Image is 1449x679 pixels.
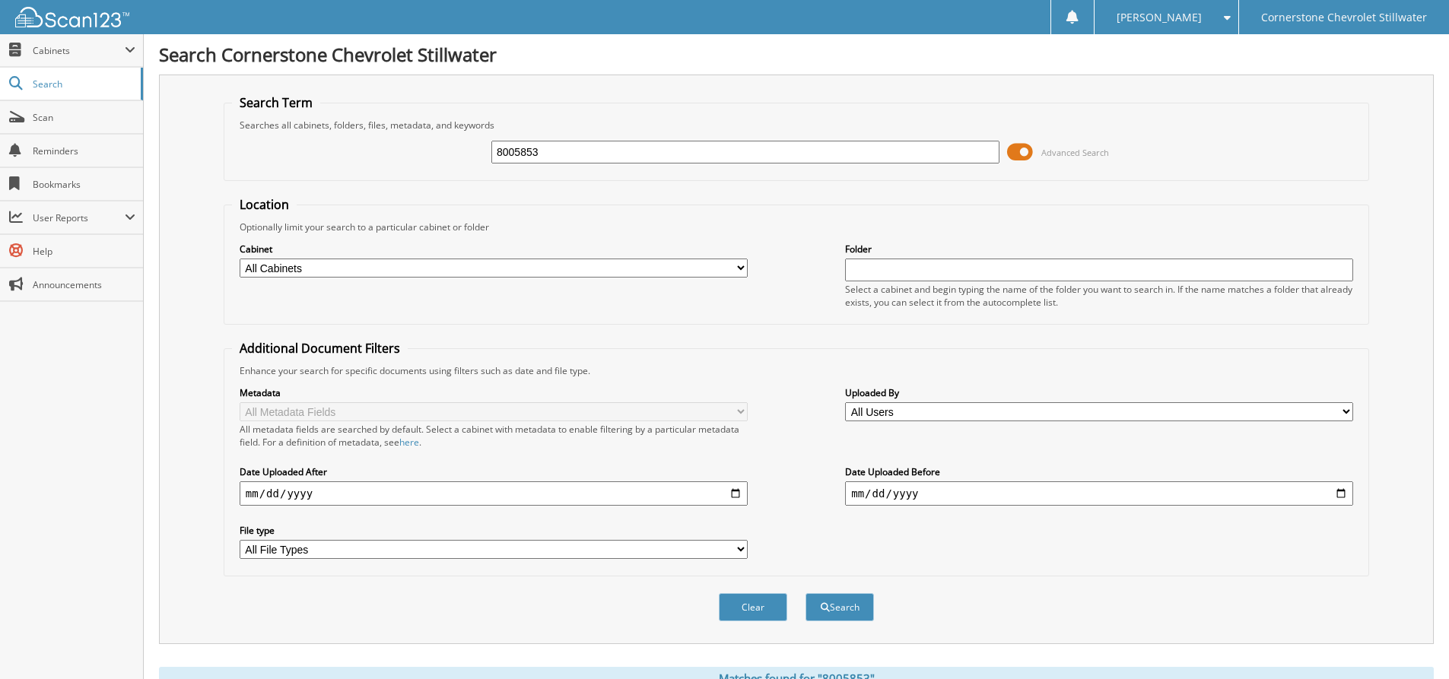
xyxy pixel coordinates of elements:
[232,94,320,111] legend: Search Term
[1041,147,1109,158] span: Advanced Search
[33,178,135,191] span: Bookmarks
[232,196,297,213] legend: Location
[232,364,1361,377] div: Enhance your search for specific documents using filters such as date and file type.
[33,278,135,291] span: Announcements
[806,593,874,621] button: Search
[33,111,135,124] span: Scan
[240,465,748,478] label: Date Uploaded After
[159,42,1434,67] h1: Search Cornerstone Chevrolet Stillwater
[240,386,748,399] label: Metadata
[845,283,1353,309] div: Select a cabinet and begin typing the name of the folder you want to search in. If the name match...
[232,119,1361,132] div: Searches all cabinets, folders, files, metadata, and keywords
[845,243,1353,255] label: Folder
[232,221,1361,233] div: Optionally limit your search to a particular cabinet or folder
[845,386,1353,399] label: Uploaded By
[240,481,748,506] input: start
[1261,13,1427,22] span: Cornerstone Chevrolet Stillwater
[845,465,1353,478] label: Date Uploaded Before
[1117,13,1202,22] span: [PERSON_NAME]
[33,144,135,157] span: Reminders
[845,481,1353,506] input: end
[33,211,125,224] span: User Reports
[33,78,133,90] span: Search
[399,436,419,449] a: here
[240,423,748,449] div: All metadata fields are searched by default. Select a cabinet with metadata to enable filtering b...
[719,593,787,621] button: Clear
[240,243,748,255] label: Cabinet
[15,7,129,27] img: scan123-logo-white.svg
[232,340,408,357] legend: Additional Document Filters
[33,245,135,258] span: Help
[33,44,125,57] span: Cabinets
[240,524,748,537] label: File type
